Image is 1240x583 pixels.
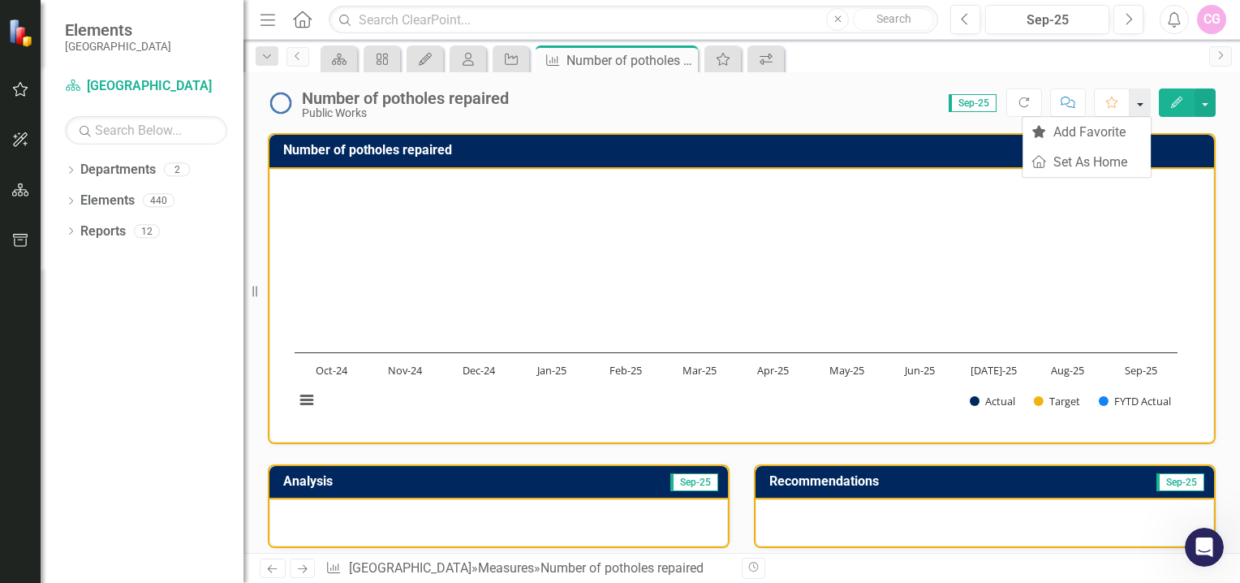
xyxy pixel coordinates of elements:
a: [GEOGRAPHIC_DATA] [349,560,471,576]
a: Departments [80,161,156,179]
img: Profile image for Tricia [205,26,237,58]
span: Sep-25 [949,94,997,112]
button: View chart menu, Chart [295,389,318,412]
div: Number of potholes repaired [302,89,509,107]
button: Search [853,8,934,31]
button: Show Actual [970,394,1015,408]
div: ClearPoint Advanced Training [33,421,272,438]
div: Public Works [302,107,509,119]
text: Jun-25 [903,363,935,378]
div: Sep-25 [991,11,1104,30]
div: ClearPoint Updater Training [24,385,301,415]
div: 12 [134,224,160,238]
text: Feb-25 [609,363,642,378]
h3: Analysis [283,474,502,489]
text: Nov-24 [388,363,423,378]
span: Search [876,12,911,25]
button: Sep-25 [985,5,1109,34]
span: Elements [65,20,171,40]
div: Automation & Integration - Data Loader [33,361,272,378]
span: News [187,474,218,486]
button: Search for help [24,316,301,348]
div: Close [279,26,308,55]
span: Home [22,474,58,486]
svg: Interactive chart [286,182,1186,425]
button: Show FYTD Actual [1099,394,1171,408]
img: logo [32,32,172,56]
div: ClearPoint Updater Training [33,391,272,408]
a: Elements [80,192,135,210]
text: Jan-25 [536,363,566,378]
div: 2 [164,163,190,177]
text: May-25 [829,363,864,378]
small: [GEOGRAPHIC_DATA] [65,40,171,53]
input: Search Below... [65,116,227,145]
text: Oct-24 [316,363,348,378]
span: Help [271,474,297,486]
button: CG [1197,5,1226,34]
a: Measures [478,560,534,576]
button: Help [243,434,325,499]
text: Aug-25 [1051,363,1084,378]
p: How can we help? [32,143,292,171]
h3: Recommendations [769,474,1070,489]
span: Search for help [33,324,131,341]
a: Add Favorite [1023,117,1151,147]
text: Dec-24 [463,363,496,378]
a: Reports [80,222,126,241]
h3: Number of potholes repaired [283,143,1206,158]
p: Hi Caleb 👋 [32,115,292,143]
img: No Information [268,90,294,116]
button: Messages [81,434,162,499]
div: Number of potholes repaired [566,50,694,71]
button: News [162,434,243,499]
input: Search ClearPoint... [329,6,938,34]
text: [DATE]-25 [971,363,1017,378]
img: ClearPoint Strategy [8,19,37,47]
text: Sep-25 [1125,363,1157,378]
div: 440 [143,194,174,208]
a: Set As Home [1023,147,1151,177]
span: Messages [94,474,150,486]
img: Profile image for Jeff [235,26,268,58]
a: [GEOGRAPHIC_DATA] [65,77,227,96]
button: Show Target [1034,394,1080,408]
iframe: Intercom live chat [1185,528,1224,567]
div: Number of potholes repaired [540,560,704,576]
span: Sep-25 [1156,473,1204,491]
div: » » [325,559,730,578]
div: ClearPoint Advanced Training [24,415,301,445]
text: Apr-25 [757,363,789,378]
div: Chart. Highcharts interactive chart. [286,182,1197,425]
span: Sep-25 [670,473,718,491]
text: Mar-25 [682,363,717,378]
div: Automation & Integration - Data Loader [24,355,301,385]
